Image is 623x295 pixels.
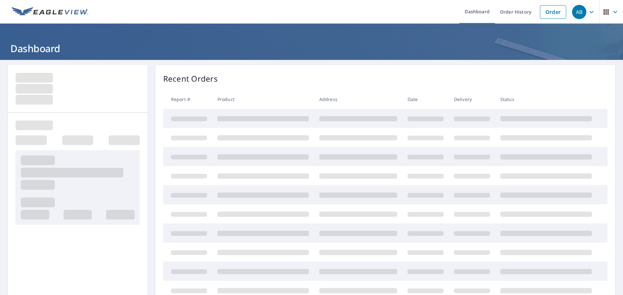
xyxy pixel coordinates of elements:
[540,5,566,19] a: Order
[163,90,212,109] th: Report #
[163,73,218,85] p: Recent Orders
[402,90,449,109] th: Date
[12,7,88,17] img: EV Logo
[212,90,314,109] th: Product
[572,5,586,19] div: AB
[314,90,402,109] th: Address
[449,90,495,109] th: Delivery
[8,42,615,55] h1: Dashboard
[495,90,597,109] th: Status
